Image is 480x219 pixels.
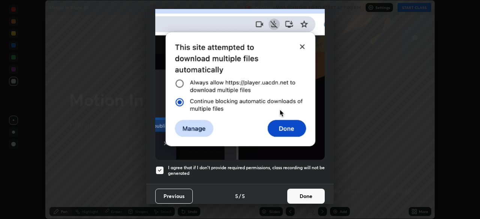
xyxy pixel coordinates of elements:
h4: 5 [242,192,245,200]
h5: I agree that if I don't provide required permissions, class recording will not be generated [168,165,325,176]
h4: 5 [235,192,238,200]
button: Previous [155,189,193,204]
h4: / [239,192,241,200]
button: Done [287,189,325,204]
